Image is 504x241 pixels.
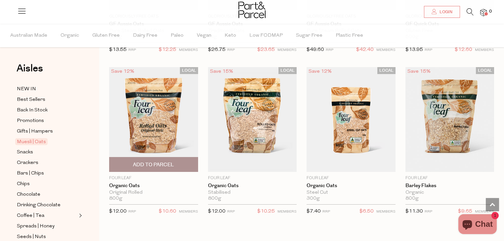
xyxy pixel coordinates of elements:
[307,47,324,52] span: $49.60
[17,222,77,230] a: Spreads | Honey
[180,67,198,74] span: LOCAL
[238,2,266,18] img: Part&Parcel
[17,117,44,125] span: Promotions
[109,175,198,181] p: Four Leaf
[296,24,322,47] span: Sugar Free
[17,201,77,209] a: Drinking Chocolate
[109,47,127,52] span: $13.55
[257,207,275,216] span: $10.25
[17,170,44,178] span: Bars | Chips
[133,161,174,168] span: Add To Parcel
[307,209,321,214] span: $7.40
[377,67,396,74] span: LOCAL
[438,9,452,15] span: Login
[17,61,43,76] span: Aisles
[109,190,198,196] div: Original Rolled
[17,106,77,114] a: Back In Stock
[208,183,297,189] a: Organic Oats
[17,85,77,93] a: NEW IN
[179,210,198,214] small: MEMBERS
[17,159,38,167] span: Crackers
[109,67,198,172] img: Organic Oats
[405,190,494,196] div: Organic
[405,47,423,52] span: $13.95
[405,67,494,172] img: Barley Flakes
[92,24,120,47] span: Gluten Free
[475,210,494,214] small: MEMBERS
[424,6,460,18] a: Login
[225,24,236,47] span: Keto
[17,117,77,125] a: Promotions
[17,96,45,104] span: Best Sellers
[277,210,297,214] small: MEMBERS
[307,67,396,172] img: Organic Oats
[476,67,494,74] span: LOCAL
[277,48,297,52] small: MEMBERS
[61,24,79,47] span: Organic
[17,127,77,136] a: Gifts | Hampers
[128,48,136,52] small: RRP
[77,212,82,220] button: Expand/Collapse Coffee | Tea
[17,212,77,220] a: Coffee | Tea
[475,48,494,52] small: MEMBERS
[487,9,493,15] span: 0
[17,96,77,104] a: Best Sellers
[208,47,226,52] span: $26.75
[17,222,55,230] span: Spreads | Honey
[17,201,61,209] span: Drinking Chocolate
[425,48,432,52] small: RRP
[17,191,40,199] span: Chocolate
[17,148,33,156] span: Snacks
[17,180,77,188] a: Chips
[322,210,330,214] small: RRP
[159,207,176,216] span: $10.60
[17,190,77,199] a: Chocolate
[17,212,44,220] span: Coffee | Tea
[307,190,396,196] div: Steel Cut
[278,67,297,74] span: LOCAL
[405,209,423,214] span: $11.30
[208,190,297,196] div: Stabilised
[17,106,48,114] span: Back In Stock
[307,175,396,181] p: Four Leaf
[307,183,396,189] a: Organic Oats
[15,138,48,145] span: Muesli | Oats
[405,196,419,202] span: 800g
[133,24,157,47] span: Dairy Free
[458,207,472,216] span: $9.65
[455,46,472,54] span: $12.60
[425,210,432,214] small: RRP
[17,169,77,178] a: Bars | Chips
[109,67,136,76] div: Save 12%
[376,48,396,52] small: MEMBERS
[307,196,320,202] span: 300g
[208,67,235,76] div: Save 15%
[197,24,211,47] span: Vegan
[227,210,235,214] small: RRP
[456,214,499,236] inbox-online-store-chat: Shopify online store chat
[356,46,374,54] span: $42.40
[179,48,198,52] small: MEMBERS
[307,67,334,76] div: Save 12%
[208,209,226,214] span: $12.00
[227,48,235,52] small: RRP
[249,24,283,47] span: Low FODMAP
[17,180,30,188] span: Chips
[17,233,77,241] a: Seeds | Nuts
[208,67,297,172] img: Organic Oats
[17,148,77,156] a: Snacks
[405,67,433,76] div: Save 15%
[376,210,396,214] small: MEMBERS
[109,196,122,202] span: 800g
[109,209,127,214] span: $12.00
[159,46,176,54] span: $12.25
[405,183,494,189] a: Barley Flakes
[17,63,43,80] a: Aisles
[109,157,198,172] button: Add To Parcel
[326,48,333,52] small: RRP
[257,46,275,54] span: $23.65
[17,233,46,241] span: Seeds | Nuts
[17,128,53,136] span: Gifts | Hampers
[480,9,487,16] a: 0
[208,175,297,181] p: Four Leaf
